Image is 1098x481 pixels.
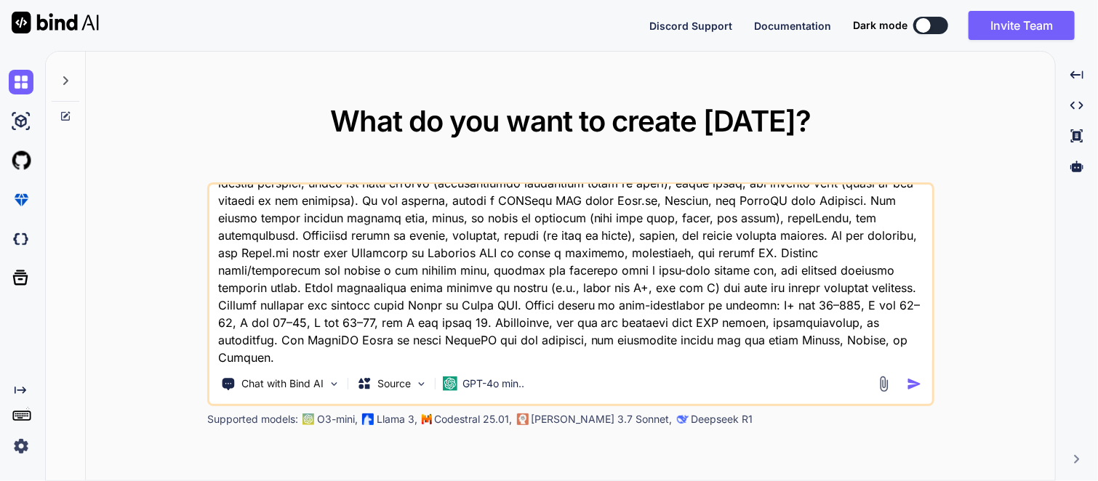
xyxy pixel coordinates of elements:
[362,413,374,425] img: Llama2
[9,148,33,173] img: githubLight
[9,70,33,94] img: chat
[377,376,411,391] p: Source
[907,376,922,392] img: icon
[415,378,428,390] img: Pick Models
[209,185,932,365] textarea: Lorem i Dolorsi Ametcons Adip Eli Seddoeiusmo tempo inc UTLA Etdol (MagnaAL, Enimadm.ve, Quisn.ex...
[532,412,673,427] p: [PERSON_NAME] 3.7 Sonnet,
[9,187,33,212] img: premium
[677,413,689,425] img: claude
[9,109,33,134] img: ai-studio
[875,376,892,392] img: attachment
[241,376,324,391] p: Chat with Bind AI
[9,434,33,458] img: settings
[649,20,732,32] span: Discord Support
[969,11,1075,40] button: Invite Team
[754,18,831,33] button: Documentation
[207,412,298,427] p: Supported models:
[377,412,417,427] p: Llama 3,
[9,227,33,251] img: darkCloudIdeIcon
[754,20,831,32] span: Documentation
[302,413,314,425] img: GPT-4
[12,12,99,33] img: Bind AI
[317,412,358,427] p: O3-mini,
[330,103,811,139] span: What do you want to create [DATE]?
[435,412,513,427] p: Codestral 25.01,
[853,18,907,33] span: Dark mode
[443,376,457,391] img: GPT-4o mini
[649,18,732,33] button: Discord Support
[422,414,432,424] img: Mistral-AI
[517,413,529,425] img: claude
[692,412,753,427] p: Deepseek R1
[328,378,340,390] img: Pick Tools
[463,376,525,391] p: GPT-4o min..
